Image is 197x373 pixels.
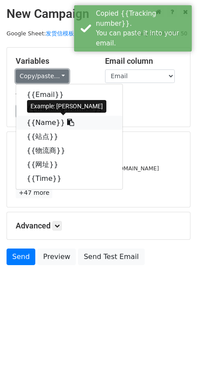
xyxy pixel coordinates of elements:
[46,30,74,37] a: 发货信模板
[105,56,181,66] h5: Email column
[16,187,52,198] a: +47 more
[16,158,122,172] a: {{网址}}
[16,56,92,66] h5: Variables
[16,102,122,116] a: {{Tracking number}}
[78,249,144,265] a: Send Test Email
[7,30,74,37] small: Google Sheet:
[16,172,122,186] a: {{Time}}
[7,7,190,21] h2: New Campaign
[153,331,197,373] div: 聊天小组件
[16,221,181,231] h5: Advanced
[16,116,122,130] a: {{Name}}
[37,249,76,265] a: Preview
[153,331,197,373] iframe: Chat Widget
[16,88,122,102] a: {{Email}}
[16,69,69,83] a: Copy/paste...
[16,144,122,158] a: {{物流商}}
[96,9,188,48] div: Copied {{Tracking number}}. You can paste it into your email.
[7,249,35,265] a: Send
[27,100,106,113] div: Example: [PERSON_NAME]
[16,165,159,172] small: [PERSON_NAME][EMAIL_ADDRESS][DOMAIN_NAME]
[16,130,122,144] a: {{站点}}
